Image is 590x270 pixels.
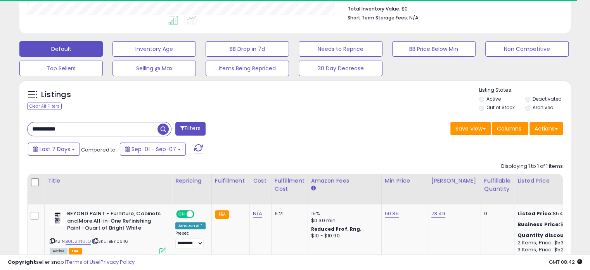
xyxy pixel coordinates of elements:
[311,177,378,185] div: Amazon Fees
[484,210,508,217] div: 0
[529,122,563,135] button: Actions
[67,210,161,234] b: BEYOND PAINT - Furniture, Cabinets and More All-in-One Refinishing Paint -Quart of Bright White
[517,177,585,185] div: Listed Price
[311,217,375,224] div: $0.30 min
[66,258,99,266] a: Terms of Use
[66,238,91,245] a: B01JSTNULO
[532,96,561,102] label: Deactivated
[215,177,246,185] div: Fulfillment
[479,87,571,94] p: Listing States:
[8,259,135,266] div: seller snap | |
[8,258,36,266] strong: Copyright
[81,146,117,153] span: Compared to:
[206,61,289,76] button: Items Being Repriced
[175,231,206,248] div: Preset:
[517,246,582,253] div: 3 Items, Price: $52.96
[193,211,206,218] span: OFF
[175,177,208,185] div: Repricing
[348,14,408,21] b: Short Term Storage Fees:
[299,61,382,76] button: 30 Day Decrease
[517,210,553,217] b: Listed Price:
[392,41,476,57] button: BB Price Below Min
[311,226,362,232] b: Reduced Prof. Rng.
[69,248,82,254] span: FBA
[41,89,71,100] h5: Listings
[486,104,515,111] label: Out of Stock
[348,5,400,12] b: Total Inventory Value:
[517,221,582,228] div: $54.55
[311,210,375,217] div: 15%
[112,41,196,57] button: Inventory Age
[48,177,169,185] div: Title
[175,122,206,136] button: Filters
[28,143,80,156] button: Last 7 Days
[120,143,186,156] button: Sep-01 - Sep-07
[431,177,478,185] div: [PERSON_NAME]
[275,177,305,193] div: Fulfillment Cost
[348,3,557,13] li: $0
[19,41,103,57] button: Default
[215,210,229,219] small: FBA
[517,239,582,246] div: 2 Items, Price: $53.51
[19,61,103,76] button: Top Sellers
[484,177,511,193] div: Fulfillable Quantity
[486,96,501,102] label: Active
[431,210,445,218] a: 73.49
[275,210,302,217] div: 6.21
[409,14,419,21] span: N/A
[450,122,491,135] button: Save View
[253,177,268,185] div: Cost
[112,61,196,76] button: Selling @ Max
[385,177,425,185] div: Min Price
[385,210,399,218] a: 50.35
[50,248,67,254] span: All listings currently available for purchase on Amazon
[177,211,187,218] span: ON
[517,232,582,239] div: :
[501,163,563,170] div: Displaying 1 to 1 of 1 items
[497,125,521,132] span: Columns
[206,41,289,57] button: BB Drop in 7d
[517,221,560,228] b: Business Price:
[299,41,382,57] button: Needs to Reprice
[131,145,176,153] span: Sep-01 - Sep-07
[27,103,62,110] div: Clear All Filters
[485,41,569,57] button: Non Competitive
[50,210,166,253] div: ASIN:
[100,258,135,266] a: Privacy Policy
[517,210,582,217] div: $54.56
[92,238,128,244] span: | SKU: BEY06116
[311,185,316,192] small: Amazon Fees.
[549,258,582,266] span: 2025-09-15 08:42 GMT
[517,253,582,260] div: 4 Items, Price: $52.42
[311,233,375,239] div: $10 - $10.90
[253,210,262,218] a: N/A
[175,222,206,229] div: Amazon AI *
[532,104,553,111] label: Archived
[40,145,70,153] span: Last 7 Days
[50,210,65,226] img: 410NziGS25L._SL40_.jpg
[517,232,573,239] b: Quantity discounts
[492,122,528,135] button: Columns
